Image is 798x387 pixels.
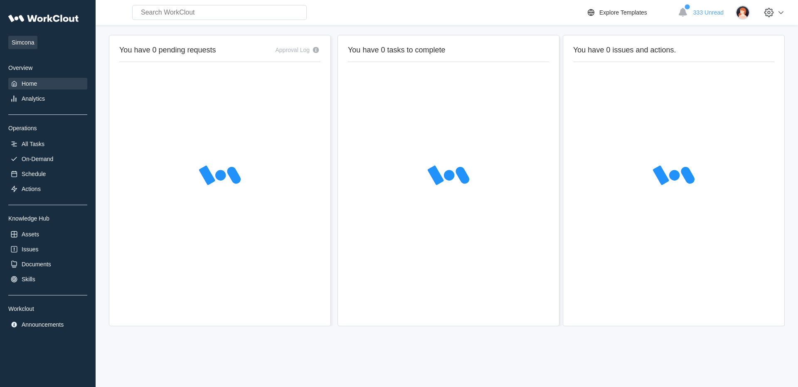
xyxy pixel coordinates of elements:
div: Operations [8,125,87,131]
h2: You have 0 issues and actions. [573,45,774,55]
div: All Tasks [22,141,44,147]
a: Documents [8,258,87,270]
div: Approval Log [275,47,310,53]
a: On-Demand [8,153,87,165]
span: 333 Unread [693,9,724,16]
div: On-Demand [22,156,53,162]
a: Assets [8,228,87,240]
a: Explore Templates [586,7,674,17]
div: Workclout [8,305,87,312]
div: Overview [8,64,87,71]
a: Skills [8,273,87,285]
div: Skills [22,276,35,283]
div: Announcements [22,321,64,328]
a: Issues [8,243,87,255]
h2: You have 0 pending requests [119,45,216,55]
div: Home [22,80,37,87]
div: Issues [22,246,38,253]
a: Schedule [8,168,87,180]
div: Knowledge Hub [8,215,87,222]
a: Actions [8,183,87,195]
a: All Tasks [8,138,87,150]
input: Search WorkClout [132,5,307,20]
span: Simcona [8,36,37,49]
div: Documents [22,261,51,268]
a: Home [8,78,87,89]
div: Explore Templates [599,9,647,16]
h2: You have 0 tasks to complete [348,45,549,55]
img: user-2.png [736,5,750,20]
a: Announcements [8,319,87,330]
div: Schedule [22,171,46,177]
div: Actions [22,186,41,192]
div: Analytics [22,95,45,102]
div: Assets [22,231,39,238]
a: Analytics [8,93,87,104]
